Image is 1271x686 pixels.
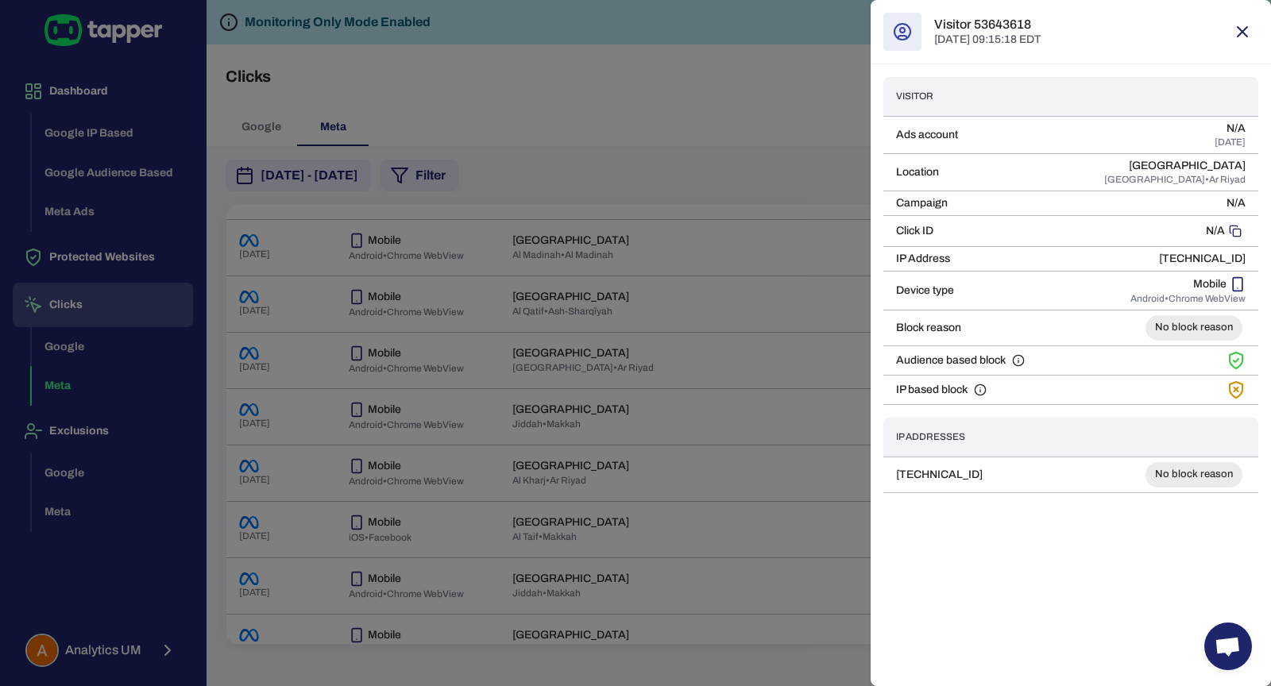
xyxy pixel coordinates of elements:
p: [TECHNICAL_ID] [1076,252,1246,266]
div: Open chat [1204,622,1252,670]
td: Click ID [883,215,1064,246]
span: No block reason [1145,468,1242,481]
td: Campaign [883,191,1064,215]
p: [DATE] 09:15:18 EDT [934,33,1041,47]
span: Audience based block [896,353,1006,368]
td: Ads account [883,116,1064,153]
button: Copy to clipboard [1225,221,1246,241]
td: Location [883,153,1064,191]
span: [DATE] [1215,136,1246,148]
svg: Tapper automatically blocks clicks from suspicious or fraudulent IP addresses, preventing repeat ... [974,383,987,396]
td: [TECHNICAL_ID] [883,457,1060,492]
th: Visitor [883,77,1064,116]
p: [GEOGRAPHIC_DATA] [1129,159,1246,173]
p: N/A [1206,224,1225,238]
td: IP Address [883,246,1064,271]
span: Android • Chrome WebView [1130,292,1246,305]
svg: Tapper helps you exclude audiences identified as fraudulent, ensuring that your ads are only show... [1012,354,1025,367]
th: IP Addresses [883,418,1060,457]
p: Mobile [1193,277,1227,291]
td: Device type [883,271,1064,310]
span: No block reason [1145,321,1242,334]
p: N/A [1227,121,1246,136]
span: IP based block [896,383,968,397]
td: Block reason [883,310,1064,345]
span: [GEOGRAPHIC_DATA] • Ar Riyad [1104,173,1246,186]
h6: Visitor 53643618 [934,17,1041,33]
p: N/A [1227,196,1246,210]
